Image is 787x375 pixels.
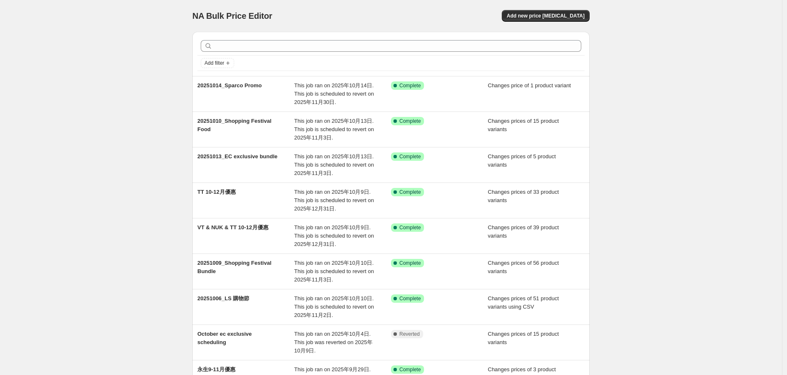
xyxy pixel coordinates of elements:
span: 20251010_Shopping Festival Food [197,118,271,132]
span: This job ran on 2025年10月13日. This job is scheduled to revert on 2025年11月3日. [294,118,374,141]
span: VT & NUK & TT 10-12月優惠 [197,224,268,231]
span: Changes prices of 39 product variants [488,224,559,239]
span: Changes prices of 33 product variants [488,189,559,203]
span: This job ran on 2025年10月13日. This job is scheduled to revert on 2025年11月3日. [294,153,374,176]
span: Changes prices of 5 product variants [488,153,556,168]
span: Changes prices of 15 product variants [488,118,559,132]
span: Complete [399,153,421,160]
span: Complete [399,224,421,231]
span: October ec exclusive scheduling [197,331,252,345]
span: 20251009_Shopping Festival Bundle [197,260,271,274]
span: Changes prices of 56 product variants [488,260,559,274]
span: Add new price [MEDICAL_DATA] [507,13,585,19]
span: This job ran on 2025年10月10日. This job is scheduled to revert on 2025年11月3日. [294,260,374,283]
span: Reverted [399,331,420,337]
span: Complete [399,82,421,89]
span: Changes prices of 51 product variants using CSV [488,295,559,310]
span: NA Bulk Price Editor [192,11,272,20]
span: This job ran on 2025年10月10日. This job is scheduled to revert on 2025年11月2日. [294,295,374,318]
button: Add filter [201,58,234,68]
span: Complete [399,295,421,302]
span: This job ran on 2025年10月14日. This job is scheduled to revert on 2025年11月30日. [294,82,374,105]
span: Changes price of 1 product variant [488,82,571,89]
span: 20251013_EC exclusive bundle [197,153,278,160]
span: Complete [399,118,421,124]
span: 20251014_Sparco Promo [197,82,262,89]
span: Complete [399,366,421,373]
span: TT 10-12月優惠 [197,189,236,195]
span: This job ran on 2025年10月9日. This job is scheduled to revert on 2025年12月31日. [294,189,374,212]
span: Complete [399,260,421,266]
span: Add filter [204,60,224,66]
span: 20251006_LS 購物節 [197,295,249,302]
span: Complete [399,189,421,195]
span: This job ran on 2025年10月4日. This job was reverted on 2025年10月9日. [294,331,373,354]
button: Add new price [MEDICAL_DATA] [502,10,590,22]
span: 永生9-11月優惠 [197,366,235,372]
span: This job ran on 2025年10月9日. This job is scheduled to revert on 2025年12月31日. [294,224,374,247]
span: Changes prices of 15 product variants [488,331,559,345]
